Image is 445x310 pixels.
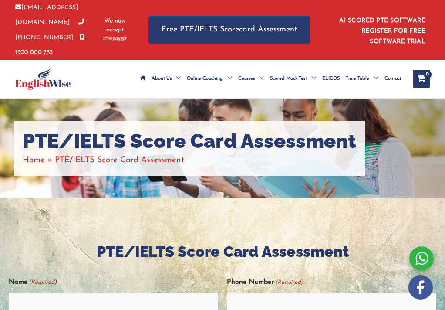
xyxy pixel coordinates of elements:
[23,156,45,164] a: Home
[137,64,405,94] nav: Site Navigation: Main Menu
[15,34,84,56] a: 1300 000 783
[369,64,378,94] span: Menu Toggle
[23,153,356,167] nav: Breadcrumbs
[346,64,369,94] span: Time Table
[28,275,57,290] span: (Required)
[381,64,405,94] a: Contact
[103,17,127,34] span: We now accept
[343,64,381,94] a: Time TableMenu Toggle
[23,129,356,153] h1: PTE/IELTS Score Card Assessment
[148,16,310,44] a: Free PTE/IELTS Scorecard Assessment
[267,64,319,94] a: Scored Mock TestMenu Toggle
[384,64,401,94] span: Contact
[235,64,267,94] a: CoursesMenu Toggle
[307,64,316,94] span: Menu Toggle
[223,64,232,94] span: Menu Toggle
[148,64,184,94] a: About UsMenu Toggle
[152,64,172,94] span: About Us
[413,70,430,88] a: View Shopping Cart, empty
[103,36,127,41] img: Afterpay-Logo
[9,242,436,261] h2: PTE/IELTS Score Card Assessment
[15,68,71,90] img: cropped-ew-logo
[55,156,184,164] span: PTE/IELTS Score Card Assessment
[319,64,343,94] a: ELICOS
[274,275,303,290] span: (Required)
[255,64,264,94] span: Menu Toggle
[172,64,181,94] span: Menu Toggle
[327,10,430,49] aside: Header Widget 1
[238,64,255,94] span: Courses
[339,17,425,45] a: AI SCORED PTE SOFTWARE REGISTER FOR FREE SOFTWARE TRIAL
[270,64,307,94] span: Scored Mock Test
[184,64,235,94] a: Online CoachingMenu Toggle
[15,4,78,26] a: [EMAIL_ADDRESS][DOMAIN_NAME]
[187,64,223,94] span: Online Coaching
[15,19,84,41] a: [PHONE_NUMBER]
[227,275,303,290] label: Phone Number
[408,275,433,300] img: white-facebook.png
[9,275,57,290] label: Name
[322,64,340,94] span: ELICOS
